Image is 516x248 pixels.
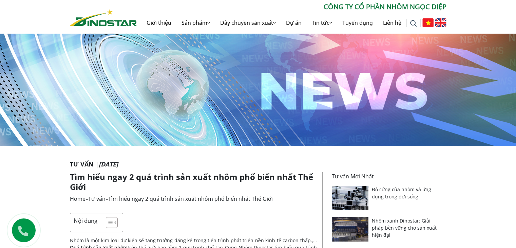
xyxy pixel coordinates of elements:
a: Dây chuyền sản xuất [215,12,281,34]
img: Nhôm xanh Dinostar: Giải pháp bền vững cho sản xuất hiện đại [332,217,369,242]
a: Sản phẩm [176,12,215,34]
img: search [410,20,417,27]
img: Nhôm Dinostar [70,9,137,26]
span: » » [70,195,273,202]
img: Độ cứng của nhôm và ứng dụng trong đời sống [332,186,369,210]
a: Tuyển dụng [337,12,378,34]
span: Tìm hiểu ngay 2 quá trình sản xuất nhôm phổ biến nhất Thế Giới [108,195,273,202]
img: Tiếng Việt [422,18,434,27]
a: Dự án [281,12,307,34]
p: Tư vấn Mới Nhất [332,172,442,180]
a: Liên hệ [378,12,406,34]
img: English [435,18,446,27]
p: Tư vấn | [70,160,446,169]
a: Giới thiệu [141,12,176,34]
a: Độ cứng của nhôm và ứng dụng trong đời sống [372,186,431,200]
p: CÔNG TY CỔ PHẦN NHÔM NGỌC DIỆP [137,2,446,12]
a: Tin tức [307,12,337,34]
i: [DATE] [99,160,118,168]
h1: Tìm hiểu ngay 2 quá trình sản xuất nhôm phổ biến nhất Thế Giới [70,172,317,192]
a: Nhôm xanh Dinostar: Giải pháp bền vững cho sản xuất hiện đại [372,217,437,238]
a: Home [70,195,85,202]
a: Tư vấn [88,195,106,202]
p: Nội dung [74,217,97,225]
a: Toggle Table of Content [101,217,116,228]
